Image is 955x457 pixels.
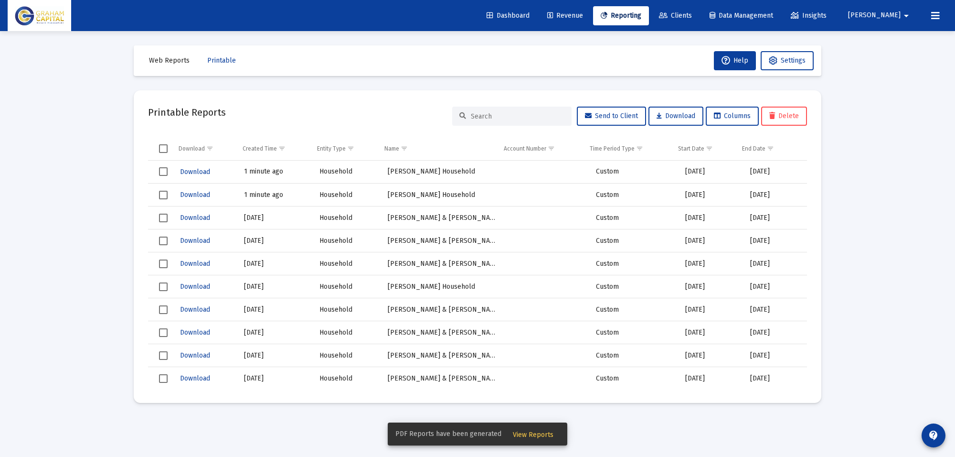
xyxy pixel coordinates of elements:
[548,145,555,152] span: Show filter options for column 'Account Number'
[589,229,679,252] td: Custom
[589,207,679,229] td: Custom
[657,112,695,120] span: Download
[679,367,743,390] td: [DATE]
[179,145,205,152] div: Download
[497,137,583,160] td: Column Account Number
[706,107,759,126] button: Columns
[589,275,679,298] td: Custom
[714,51,756,70] button: Help
[513,431,553,439] span: View Reports
[679,344,743,367] td: [DATE]
[679,321,743,344] td: [DATE]
[141,51,197,70] button: Web Reports
[928,430,939,441] mat-icon: contact_support
[651,6,700,25] a: Clients
[589,252,679,275] td: Custom
[585,112,638,120] span: Send to Client
[589,321,679,344] td: Custom
[237,184,313,207] td: 1 minute ago
[237,161,313,184] td: 1 minute ago
[659,11,692,20] span: Clients
[761,51,814,70] button: Settings
[179,326,211,339] button: Download
[313,367,381,390] td: Household
[471,112,564,120] input: Search
[159,191,168,199] div: Select row
[743,321,807,344] td: [DATE]
[742,145,765,152] div: End Date
[313,207,381,229] td: Household
[505,425,561,443] button: View Reports
[180,305,210,314] span: Download
[636,145,643,152] span: Show filter options for column 'Time Period Type'
[479,6,537,25] a: Dashboard
[901,6,912,25] mat-icon: arrow_drop_down
[547,11,583,20] span: Revenue
[783,6,834,25] a: Insights
[179,280,211,294] button: Download
[310,137,378,160] td: Column Entity Type
[179,303,211,316] button: Download
[743,367,807,390] td: [DATE]
[504,145,546,152] div: Account Number
[159,144,168,153] div: Select all
[743,275,807,298] td: [DATE]
[381,161,502,184] td: [PERSON_NAME] Household
[179,211,211,225] button: Download
[381,321,502,344] td: [PERSON_NAME] & [PERSON_NAME] Household
[159,374,168,383] div: Select row
[381,275,502,298] td: [PERSON_NAME] Household
[159,237,168,245] div: Select row
[180,374,210,382] span: Download
[200,51,244,70] button: Printable
[179,234,211,248] button: Download
[179,257,211,271] button: Download
[313,344,381,367] td: Household
[706,145,713,152] span: Show filter options for column 'Start Date'
[679,298,743,321] td: [DATE]
[487,11,530,20] span: Dashboard
[384,145,399,152] div: Name
[180,351,210,359] span: Download
[601,11,641,20] span: Reporting
[743,184,807,207] td: [DATE]
[206,145,213,152] span: Show filter options for column 'Download'
[148,137,807,389] div: Data grid
[381,298,502,321] td: [PERSON_NAME] & [PERSON_NAME] Household
[679,161,743,184] td: [DATE]
[159,328,168,337] div: Select row
[781,56,806,65] span: Settings
[648,107,703,126] button: Download
[313,275,381,298] td: Household
[237,207,313,229] td: [DATE]
[679,252,743,275] td: [DATE]
[381,344,502,367] td: [PERSON_NAME] & [PERSON_NAME] Household
[313,321,381,344] td: Household
[710,11,773,20] span: Data Management
[180,328,210,337] span: Download
[679,207,743,229] td: [DATE]
[159,305,168,314] div: Select row
[180,237,210,245] span: Download
[179,371,211,385] button: Download
[678,145,704,152] div: Start Date
[237,321,313,344] td: [DATE]
[837,6,923,25] button: [PERSON_NAME]
[243,145,277,152] div: Created Time
[381,229,502,252] td: [PERSON_NAME] & [PERSON_NAME] Household
[714,112,751,120] span: Columns
[577,107,646,126] button: Send to Client
[589,344,679,367] td: Custom
[743,229,807,252] td: [DATE]
[180,214,210,222] span: Download
[159,283,168,291] div: Select row
[180,168,210,176] span: Download
[735,137,798,160] td: Column End Date
[317,145,346,152] div: Entity Type
[159,167,168,176] div: Select row
[159,351,168,360] div: Select row
[159,214,168,222] div: Select row
[722,56,748,65] span: Help
[237,298,313,321] td: [DATE]
[743,344,807,367] td: [DATE]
